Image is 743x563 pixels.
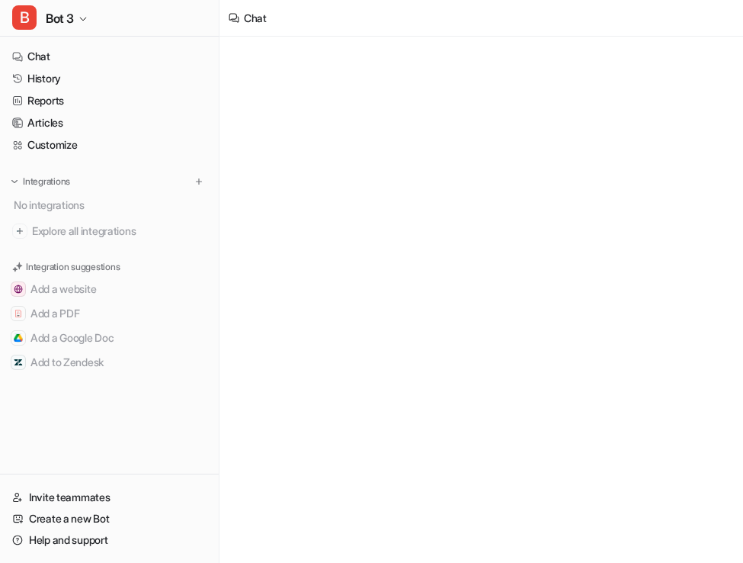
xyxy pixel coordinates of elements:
img: expand menu [9,176,20,187]
img: Add to Zendesk [14,358,23,367]
a: Customize [6,134,213,156]
a: Invite teammates [6,487,213,508]
button: Add a websiteAdd a website [6,277,213,301]
div: No integrations [9,192,213,217]
a: Chat [6,46,213,67]
button: Integrations [6,174,75,189]
a: Articles [6,112,213,134]
a: Help and support [6,529,213,551]
p: Integration suggestions [26,260,120,274]
div: Chat [244,10,267,26]
span: Bot 3 [46,8,74,29]
a: Explore all integrations [6,220,213,242]
img: Add a PDF [14,309,23,318]
img: menu_add.svg [194,176,204,187]
img: explore all integrations [12,224,27,239]
button: Add a PDFAdd a PDF [6,301,213,326]
button: Add to ZendeskAdd to Zendesk [6,350,213,375]
a: Reports [6,90,213,111]
img: Add a website [14,285,23,294]
a: Create a new Bot [6,508,213,529]
span: B [12,5,37,30]
a: History [6,68,213,89]
img: Add a Google Doc [14,333,23,343]
button: Add a Google DocAdd a Google Doc [6,326,213,350]
p: Integrations [23,175,70,188]
span: Explore all integrations [32,219,207,243]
